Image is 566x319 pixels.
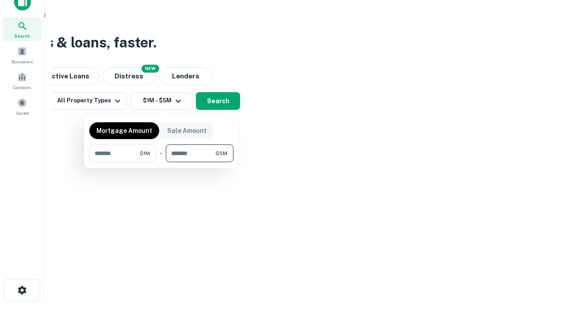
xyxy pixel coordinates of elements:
[167,126,207,136] p: Sale Amount
[522,248,566,291] iframe: Chat Widget
[215,149,227,157] span: $5M
[96,126,152,136] p: Mortgage Amount
[160,144,162,162] div: -
[140,149,150,157] span: $1M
